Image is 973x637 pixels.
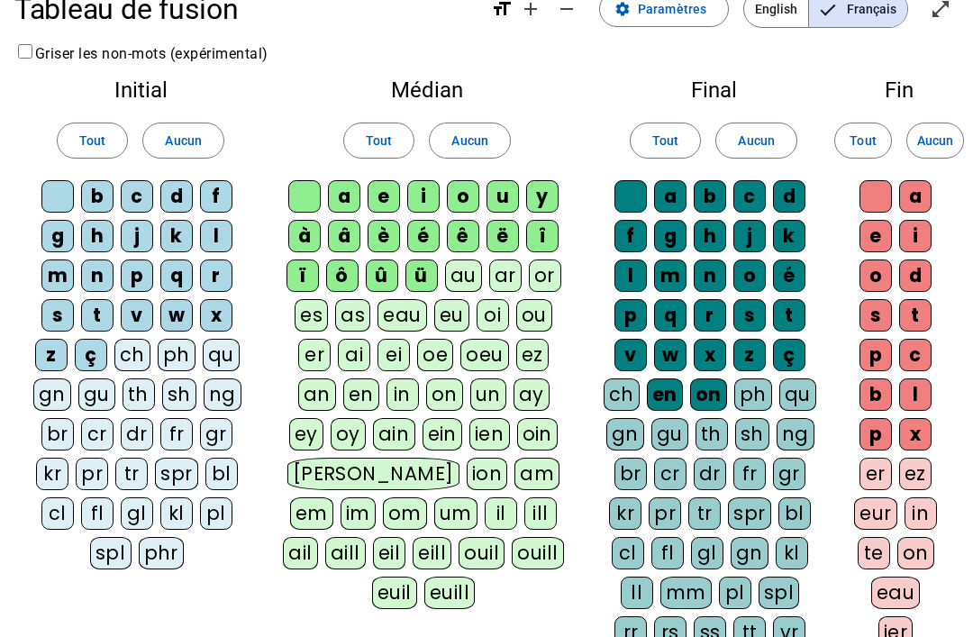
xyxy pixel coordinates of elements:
label: Griser les non-mots (expérimental) [14,45,268,62]
div: a [328,180,360,213]
div: û [366,259,398,292]
div: o [733,259,766,292]
div: spl [759,577,800,609]
div: gl [121,497,153,530]
div: es [295,299,328,332]
div: ê [447,220,479,252]
div: un [470,378,506,411]
div: p [121,259,153,292]
div: é [407,220,440,252]
div: in [905,497,937,530]
div: ill [524,497,557,530]
div: cl [41,497,74,530]
div: kl [160,497,193,530]
div: gl [691,537,723,569]
div: ion [467,458,508,490]
div: br [614,458,647,490]
div: l [614,259,647,292]
div: w [160,299,193,332]
div: aill [325,537,366,569]
div: f [200,180,232,213]
div: i [407,180,440,213]
div: eu [434,299,469,332]
div: th [696,418,728,450]
div: g [41,220,74,252]
button: Tout [343,123,414,159]
span: Tout [652,130,678,151]
div: ph [734,378,772,411]
div: fr [733,458,766,490]
div: ar [489,259,522,292]
div: fl [651,537,684,569]
div: spr [728,497,771,530]
div: t [773,299,805,332]
div: fl [81,497,114,530]
h2: Final [602,79,825,101]
input: Griser les non-mots (expérimental) [18,44,32,59]
div: m [41,259,74,292]
div: gr [200,418,232,450]
button: Aucun [906,123,964,159]
span: Aucun [917,130,953,151]
div: gn [33,378,71,411]
div: pr [649,497,681,530]
div: x [899,418,932,450]
div: ç [75,339,107,371]
div: g [654,220,687,252]
button: Tout [57,123,128,159]
div: x [200,299,232,332]
div: n [694,259,726,292]
div: e [859,220,892,252]
div: au [445,259,482,292]
div: h [694,220,726,252]
div: kr [609,497,641,530]
div: on [690,378,727,411]
div: pl [200,497,232,530]
div: e [368,180,400,213]
div: oin [517,418,559,450]
div: x [694,339,726,371]
div: fr [160,418,193,450]
div: euil [372,577,417,609]
div: z [35,339,68,371]
div: eau [377,299,427,332]
div: j [733,220,766,252]
div: ï [286,259,319,292]
div: l [200,220,232,252]
button: Tout [630,123,701,159]
div: ail [283,537,318,569]
div: ô [326,259,359,292]
div: ai [338,339,370,371]
div: gu [78,378,115,411]
div: er [859,458,892,490]
div: t [81,299,114,332]
div: am [514,458,559,490]
div: tr [115,458,148,490]
div: oy [331,418,366,450]
div: en [647,378,683,411]
h2: Médian [281,79,573,101]
div: gr [773,458,805,490]
span: Tout [850,130,876,151]
div: cr [654,458,687,490]
div: br [41,418,74,450]
div: gn [606,418,644,450]
div: ü [405,259,438,292]
div: m [654,259,687,292]
span: Aucun [165,130,201,151]
div: â [328,220,360,252]
div: p [859,418,892,450]
div: spr [155,458,198,490]
div: s [859,299,892,332]
div: ez [899,458,932,490]
button: Aucun [429,123,510,159]
div: à [288,220,321,252]
div: è [368,220,400,252]
div: ë [486,220,519,252]
span: Tout [366,130,392,151]
div: cl [612,537,644,569]
div: t [899,299,932,332]
div: ng [777,418,814,450]
div: em [290,497,333,530]
div: ng [204,378,241,411]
